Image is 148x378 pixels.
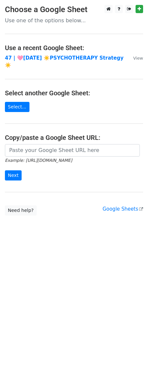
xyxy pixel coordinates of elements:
input: Next [5,170,22,180]
a: 47 | 🩷[DATE] ☀️PSYCHOTHERAPY Strategy☀️ [5,55,123,68]
input: Paste your Google Sheet URL here [5,144,140,157]
small: Example: [URL][DOMAIN_NAME] [5,158,72,163]
a: Need help? [5,205,37,216]
a: Select... [5,102,29,112]
p: Use one of the options below... [5,17,143,24]
a: View [127,55,143,61]
h3: Choose a Google Sheet [5,5,143,14]
h4: Use a recent Google Sheet: [5,44,143,52]
h4: Select another Google Sheet: [5,89,143,97]
a: Google Sheets [102,206,143,212]
small: View [133,56,143,61]
h4: Copy/paste a Google Sheet URL: [5,134,143,142]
